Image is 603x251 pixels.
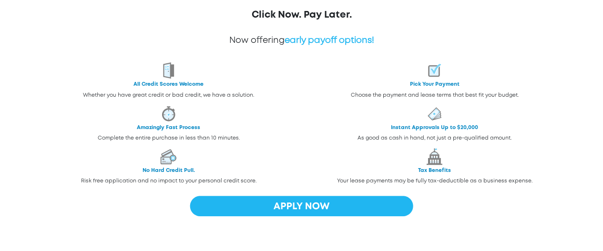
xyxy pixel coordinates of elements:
p: All Credit Scores Welcome [37,80,301,89]
p: Amazingly Fast Process [37,124,301,132]
p: As good as cash in hand, not just a pre-qualified amount. [303,134,567,142]
p: Now offering [31,34,572,47]
p: No Hard Credit Pull. [37,167,301,175]
span: early payoff options! [285,37,374,44]
h4: Click Now. Pay Later. [31,9,572,22]
p: Choose the payment and lease terms that best fit your budget. [303,91,567,100]
p: Whether you have great credit or bad credit, we have a solution. [37,91,301,100]
p: Your lease payments may be fully tax-deductible as a business expense. [303,177,567,185]
p: Complete the entire purchase in less than 10 minutes. [37,134,301,142]
p: Instant Approvals Up to $20,000 [303,124,567,132]
p: Risk free application and no impact to your personal credit score. [37,177,301,185]
p: Pick Your Payment [303,80,567,89]
p: Tax Benefits [303,167,567,175]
